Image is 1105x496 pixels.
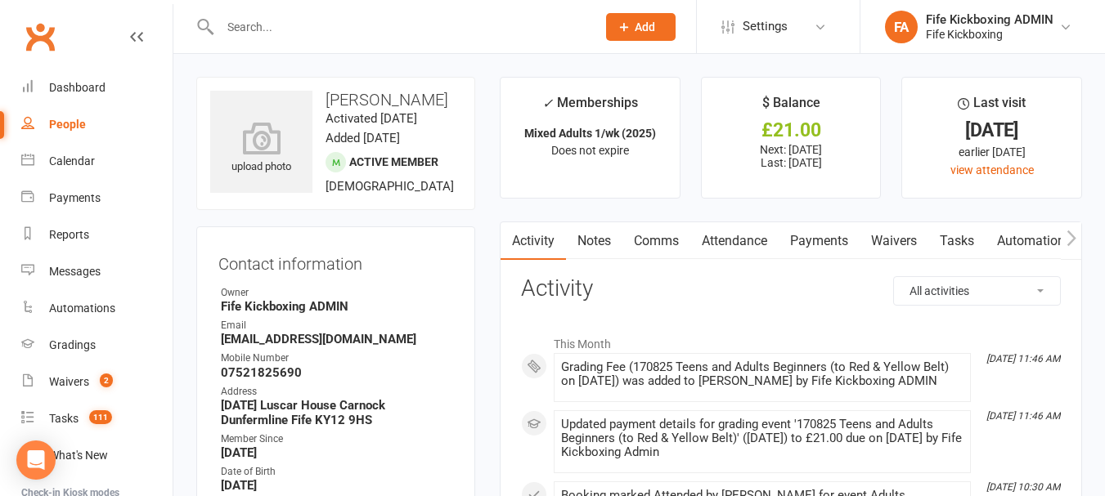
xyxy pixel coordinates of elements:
i: [DATE] 11:46 AM [986,353,1060,364]
a: Automations [21,290,173,327]
div: Payments [49,191,101,204]
strong: Mixed Adults 1/wk (2025) [524,127,656,140]
h3: Activity [521,276,1061,302]
div: Calendar [49,154,95,168]
div: Fife Kickboxing [926,27,1053,42]
div: $ Balance [762,92,820,122]
a: Tasks [928,222,986,260]
span: Settings [743,8,788,45]
div: £21.00 [716,122,866,139]
button: Add [606,13,676,41]
i: [DATE] 10:30 AM [986,481,1060,493]
span: [DEMOGRAPHIC_DATA] [326,179,454,194]
a: People [21,106,173,143]
a: Tasks 111 [21,400,173,437]
div: People [49,118,86,131]
a: Payments [779,222,860,260]
div: Address [221,384,453,400]
div: Email [221,318,453,333]
strong: 07521825690 [221,365,453,380]
div: Tasks [49,412,79,425]
i: [DATE] 11:46 AM [986,410,1060,422]
a: Reports [21,217,173,253]
div: Reports [49,228,89,241]
div: Date of Birth [221,464,453,480]
span: 111 [89,410,112,424]
li: This Month [521,327,1061,353]
time: Activated [DATE] [326,111,417,126]
a: Notes [566,222,622,260]
div: What's New [49,449,108,462]
div: Fife Kickboxing ADMIN [926,12,1053,27]
a: Gradings [21,327,173,364]
div: [DATE] [917,122,1067,139]
div: Dashboard [49,81,106,94]
a: Attendance [690,222,779,260]
a: Clubworx [20,16,61,57]
span: Does not expire [551,144,629,157]
strong: [DATE] Luscar House Carnock Dunfermline Fife KY12 9HS [221,398,453,427]
a: Waivers 2 [21,364,173,400]
time: Added [DATE] [326,131,400,145]
span: 2 [100,373,113,387]
div: Open Intercom Messenger [16,440,56,480]
a: Calendar [21,143,173,180]
a: view attendance [950,163,1034,177]
div: Updated payment details for grading event '170825 Teens and Adults Beginners (to Red & Yellow Bel... [561,418,964,459]
a: Activity [501,222,566,260]
div: Grading Fee (170825 Teens and Adults Beginners (to Red & Yellow Belt) on [DATE]) was added to [PE... [561,360,964,388]
h3: Contact information [218,248,453,273]
div: Last visit [958,92,1026,122]
div: earlier [DATE] [917,143,1067,161]
div: FA [885,11,918,43]
strong: [DATE] [221,478,453,493]
strong: [DATE] [221,445,453,460]
div: Member Since [221,431,453,447]
i: ✓ [542,96,553,111]
input: Search... [215,16,585,38]
div: Memberships [542,92,638,123]
div: upload photo [210,122,312,176]
strong: [EMAIL_ADDRESS][DOMAIN_NAME] [221,332,453,346]
div: Gradings [49,338,96,351]
div: Automations [49,302,115,315]
div: Messages [49,265,101,278]
a: Messages [21,253,173,290]
p: Next: [DATE] Last: [DATE] [716,143,866,169]
a: Payments [21,180,173,217]
strong: Fife Kickboxing ADMIN [221,299,453,314]
a: Dashboard [21,69,173,106]
a: Comms [622,222,690,260]
div: Waivers [49,375,89,388]
span: Add [635,20,655,34]
a: Waivers [860,222,928,260]
div: Owner [221,285,453,301]
span: Active member [349,155,438,168]
a: What's New [21,437,173,474]
a: Automations [986,222,1083,260]
div: Mobile Number [221,351,453,366]
h3: [PERSON_NAME] [210,91,461,109]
